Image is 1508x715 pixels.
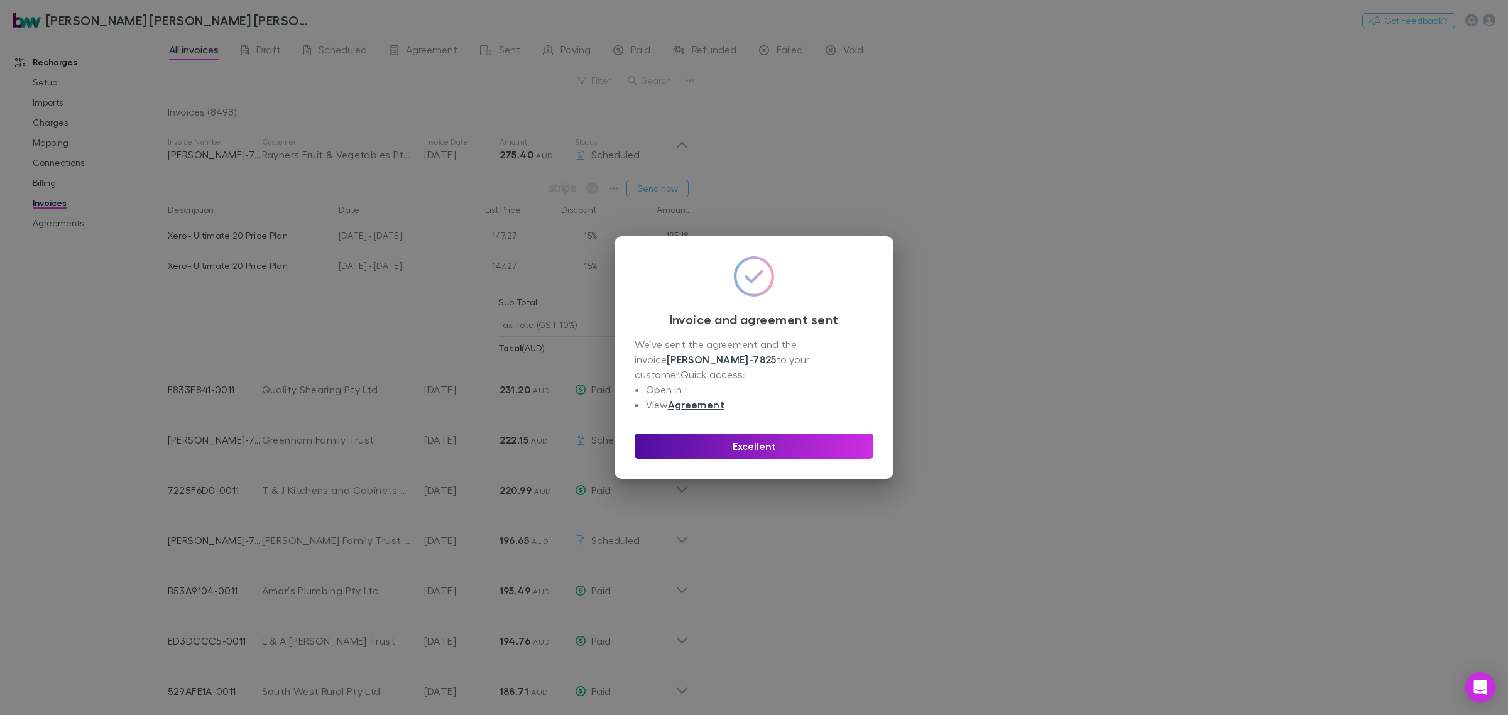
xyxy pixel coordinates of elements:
li: View [646,397,873,412]
strong: [PERSON_NAME]-7825 [667,353,777,366]
h3: Invoice and agreement sent [635,312,873,327]
img: GradientCheckmarkIcon.svg [734,256,774,297]
div: We’ve sent the agreement and the invoice to your customer. Quick access: [635,337,873,412]
li: Open in [646,382,873,397]
a: Agreement [668,398,724,411]
div: Open Intercom Messenger [1465,672,1495,702]
button: Excellent [635,434,873,459]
